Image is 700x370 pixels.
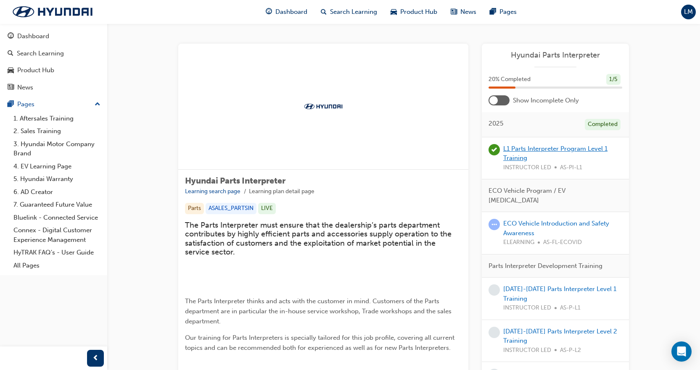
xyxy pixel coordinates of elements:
[92,353,99,364] span: prev-icon
[275,7,307,17] span: Dashboard
[489,327,500,338] span: learningRecordVerb_NONE-icon
[490,7,496,17] span: pages-icon
[10,246,104,259] a: HyTRAK FAQ's - User Guide
[503,303,551,313] span: INSTRUCTOR LED
[3,29,104,44] a: Dashboard
[489,186,615,205] span: ECO Vehicle Program / EV [MEDICAL_DATA]
[503,238,534,247] span: ELEARNING
[3,80,104,95] a: News
[300,102,346,110] img: Trak
[560,303,581,313] span: AS-P-L1
[684,7,693,17] span: LM
[400,7,437,17] span: Product Hub
[314,3,384,21] a: search-iconSearch Learning
[671,341,692,362] div: Open Intercom Messenger
[10,186,104,199] a: 6. AD Creator
[681,5,696,19] button: LM
[258,203,276,214] div: LIVE
[503,163,551,173] span: INSTRUCTOR LED
[503,328,617,345] a: [DATE]-[DATE] Parts Interpreter Level 2 Training
[4,3,101,21] img: Trak
[543,238,582,247] span: AS-FL-ECOVID
[513,96,579,105] span: Show Incomplete Only
[8,50,13,58] span: search-icon
[185,220,454,257] span: The Parts Interpreter must ensure that the dealership’s parts department contributes by highly ef...
[489,50,622,60] a: Hyundai Parts Interpreter
[560,346,581,355] span: AS-P-L2
[10,224,104,246] a: Connex - Digital Customer Experience Management
[503,346,551,355] span: INSTRUCTOR LED
[8,33,14,40] span: guage-icon
[3,63,104,78] a: Product Hub
[489,219,500,230] span: learningRecordVerb_ATTEMPT-icon
[489,75,531,84] span: 20 % Completed
[10,138,104,160] a: 3. Hyundai Motor Company Brand
[17,83,33,92] div: News
[483,3,523,21] a: pages-iconPages
[499,7,517,17] span: Pages
[3,97,104,112] button: Pages
[330,7,377,17] span: Search Learning
[503,220,609,237] a: ECO Vehicle Introduction and Safety Awareness
[444,3,483,21] a: news-iconNews
[17,31,49,41] div: Dashboard
[185,334,456,352] span: Our training for Parts Interpreters is specially tailored for this job profile, covering all curr...
[489,119,503,129] span: 2025
[560,163,582,173] span: AS-PI-L1
[489,261,602,271] span: Parts Interpreter Development Training
[17,66,54,75] div: Product Hub
[10,173,104,186] a: 5. Hyundai Warranty
[489,144,500,155] span: learningRecordVerb_ATTEND-icon
[8,101,14,108] span: pages-icon
[3,27,104,97] button: DashboardSearch LearningProduct HubNews
[503,285,616,302] a: [DATE]-[DATE] Parts Interpreter Level 1 Training
[384,3,444,21] a: car-iconProduct Hub
[451,7,457,17] span: news-icon
[8,84,14,92] span: news-icon
[489,284,500,296] span: learningRecordVerb_NONE-icon
[17,100,34,109] div: Pages
[10,160,104,173] a: 4. EV Learning Page
[249,187,314,197] li: Learning plan detail page
[460,7,476,17] span: News
[185,176,285,186] span: Hyundai Parts Interpreter
[95,99,100,110] span: up-icon
[10,259,104,272] a: All Pages
[585,119,621,130] div: Completed
[10,211,104,224] a: Bluelink - Connected Service
[185,188,240,195] a: Learning search page
[185,297,453,325] span: The Parts Interpreter thinks and acts with the customer in mind. Customers of the Parts departmen...
[10,198,104,211] a: 7. Guaranteed Future Value
[259,3,314,21] a: guage-iconDashboard
[606,74,621,85] div: 1 / 5
[321,7,327,17] span: search-icon
[185,203,204,214] div: Parts
[10,125,104,138] a: 2. Sales Training
[3,46,104,61] a: Search Learning
[503,145,608,162] a: L1 Parts Interpreter Program Level 1 Training
[206,203,256,214] div: ASALES_PARTSIN
[10,112,104,125] a: 1. Aftersales Training
[391,7,397,17] span: car-icon
[17,49,64,58] div: Search Learning
[266,7,272,17] span: guage-icon
[8,67,14,74] span: car-icon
